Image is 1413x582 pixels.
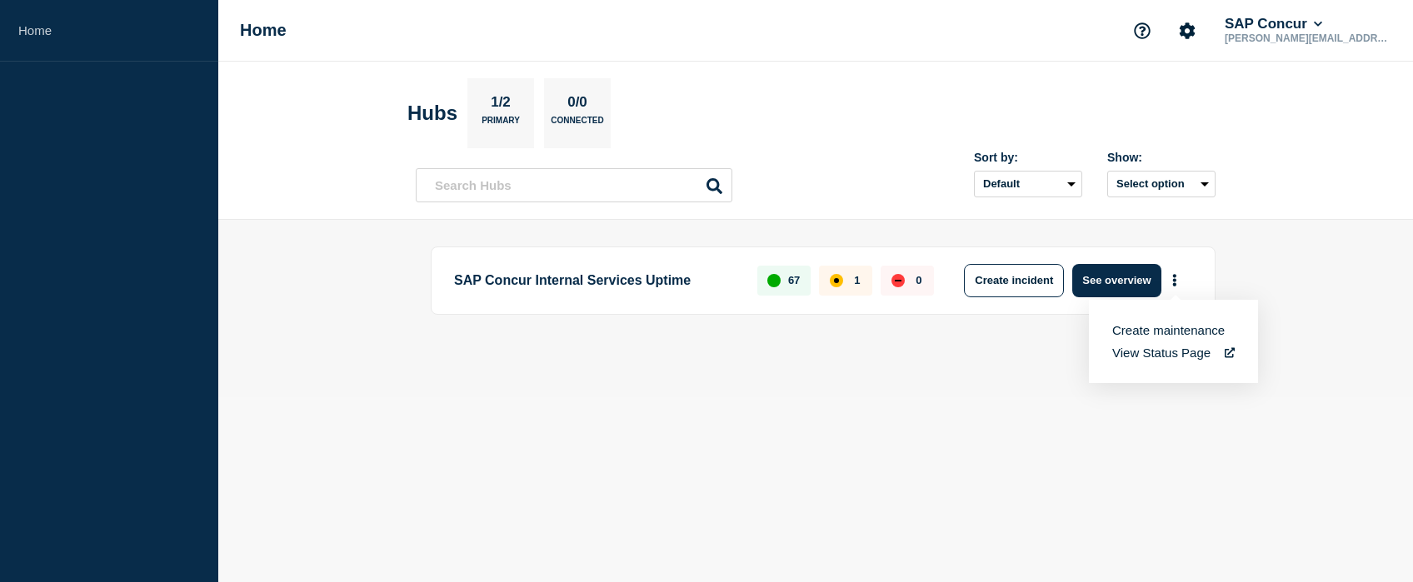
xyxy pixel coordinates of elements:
[551,116,603,133] p: Connected
[916,274,921,286] p: 0
[788,274,800,286] p: 67
[1164,265,1186,296] button: More actions
[1107,151,1216,164] div: Show:
[1221,32,1395,44] p: [PERSON_NAME][EMAIL_ADDRESS][PERSON_NAME][DOMAIN_NAME]
[1107,171,1216,197] button: Select option
[562,94,594,116] p: 0/0
[454,264,738,297] p: SAP Concur Internal Services Uptime
[974,171,1082,197] select: Sort by
[891,274,905,287] div: down
[974,151,1082,164] div: Sort by:
[240,21,287,40] h1: Home
[407,102,457,125] h2: Hubs
[1112,346,1235,360] a: View Status Page
[854,274,860,286] p: 1
[485,94,517,116] p: 1/2
[767,274,781,287] div: up
[416,168,732,202] input: Search Hubs
[830,274,843,287] div: affected
[964,264,1064,297] button: Create incident
[1170,13,1205,48] button: Account settings
[1125,13,1160,48] button: Support
[482,116,520,133] p: Primary
[1221,16,1326,32] button: SAP Concur
[1072,264,1161,297] button: See overview
[1112,323,1225,337] button: Create maintenance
